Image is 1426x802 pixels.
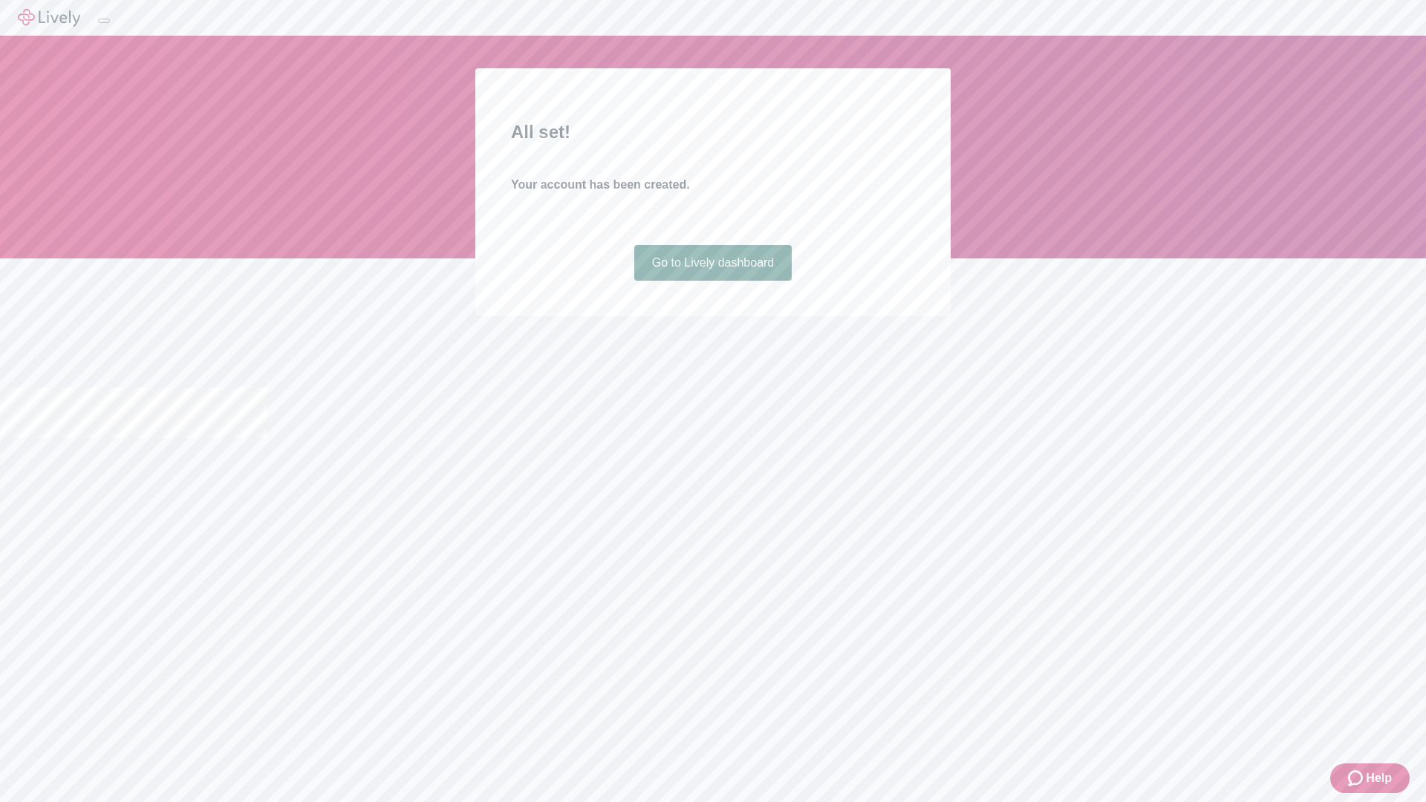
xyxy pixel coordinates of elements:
[18,9,80,27] img: Lively
[511,176,915,194] h4: Your account has been created.
[511,119,915,146] h2: All set!
[98,19,110,23] button: Log out
[1348,769,1366,787] svg: Zendesk support icon
[1366,769,1392,787] span: Help
[1330,763,1410,793] button: Zendesk support iconHelp
[634,245,792,281] a: Go to Lively dashboard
